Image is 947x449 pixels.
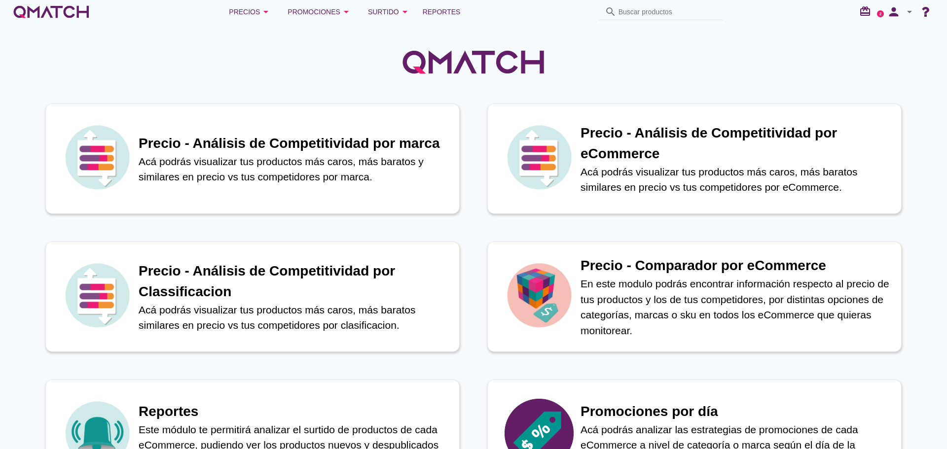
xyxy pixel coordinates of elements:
[399,6,411,18] i: arrow_drop_down
[368,6,411,18] div: Surtido
[139,302,449,333] p: Acá podrás visualizar tus productos más caros, más baratos similares en precio vs tus competidore...
[340,6,352,18] i: arrow_drop_down
[32,104,473,214] a: iconPrecio - Análisis de Competitividad por marcaAcá podrás visualizar tus productos más caros, m...
[63,261,132,330] img: icon
[139,401,449,422] h1: Reportes
[360,2,419,22] button: Surtido
[505,123,574,192] img: icon
[12,2,91,22] a: white-qmatch-logo
[505,261,574,330] img: icon
[884,5,904,19] i: person
[32,242,473,352] a: iconPrecio - Análisis de Competitividad por ClassificacionAcá podrás visualizar tus productos más...
[619,4,717,20] input: Buscar productos
[419,2,465,22] a: Reportes
[859,5,875,17] i: redeem
[400,37,547,87] img: QMatchLogo
[260,6,272,18] i: arrow_drop_down
[288,6,352,18] div: Promociones
[280,2,360,22] button: Promociones
[581,164,891,195] p: Acá podrás visualizar tus productos más caros, más baratos similares en precio vs tus competidore...
[581,255,891,276] h1: Precio - Comparador por eCommerce
[879,11,882,16] text: 2
[581,401,891,422] h1: Promociones por día
[229,6,272,18] div: Precios
[605,6,617,18] i: search
[139,133,449,154] h1: Precio - Análisis de Competitividad por marca
[139,261,449,302] h1: Precio - Análisis de Competitividad por Classificacion
[139,154,449,185] p: Acá podrás visualizar tus productos más caros, más baratos y similares en precio vs tus competido...
[473,242,915,352] a: iconPrecio - Comparador por eCommerceEn este modulo podrás encontrar información respecto al prec...
[221,2,280,22] button: Precios
[423,6,461,18] span: Reportes
[904,6,915,18] i: arrow_drop_down
[877,10,884,17] a: 2
[581,276,891,338] p: En este modulo podrás encontrar información respecto al precio de tus productos y los de tus comp...
[473,104,915,214] a: iconPrecio - Análisis de Competitividad por eCommerceAcá podrás visualizar tus productos más caro...
[63,123,132,192] img: icon
[581,123,891,164] h1: Precio - Análisis de Competitividad por eCommerce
